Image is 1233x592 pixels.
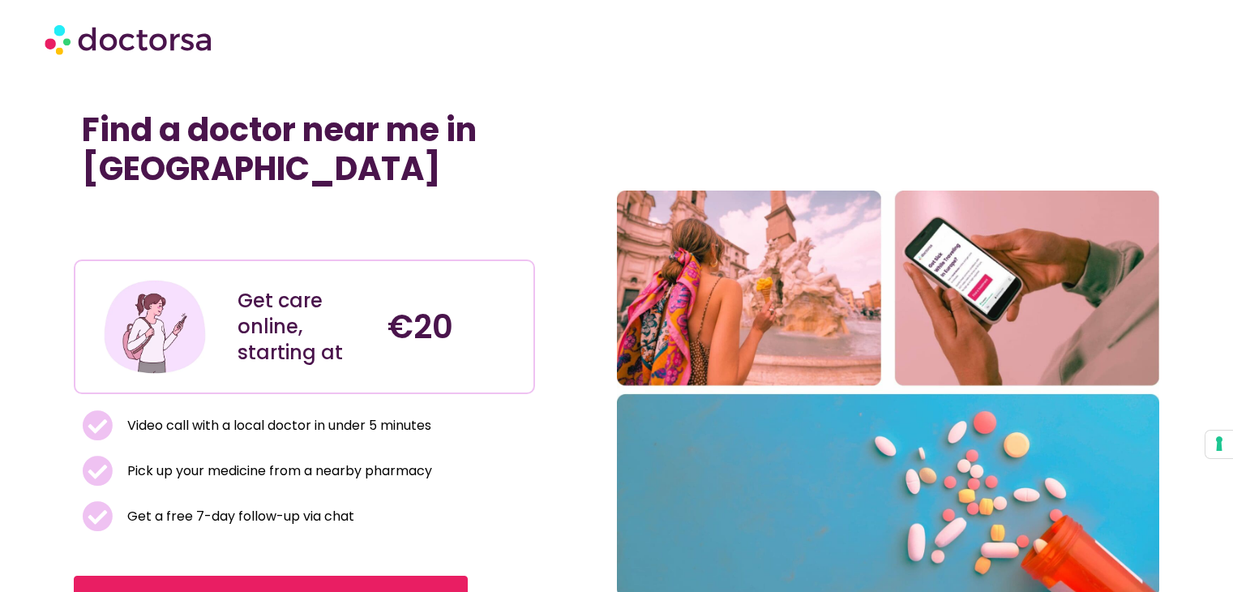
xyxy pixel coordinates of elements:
iframe: Customer reviews powered by Trustpilot [82,224,527,243]
div: Get care online, starting at [238,288,371,366]
span: Pick up your medicine from a nearby pharmacy [123,460,432,483]
h4: €20 [387,307,521,346]
h1: Find a doctor near me in [GEOGRAPHIC_DATA] [82,110,527,188]
button: Your consent preferences for tracking technologies [1205,431,1233,458]
span: Get a free 7-day follow-up via chat [123,505,354,528]
img: Illustration depicting a young woman in a casual outfit, engaged with her smartphone. She has a p... [101,273,208,380]
span: Video call with a local doctor in under 5 minutes [123,414,431,437]
iframe: Customer reviews powered by Trustpilot [82,204,325,224]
